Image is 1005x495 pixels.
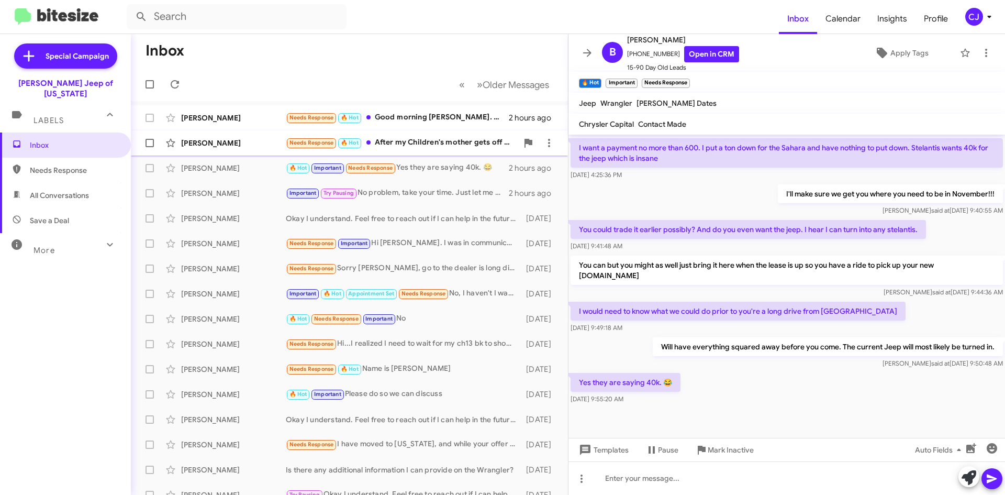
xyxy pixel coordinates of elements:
[521,314,560,324] div: [DATE]
[181,314,286,324] div: [PERSON_NAME]
[509,163,560,173] div: 2 hours ago
[687,441,762,459] button: Mark Inactive
[627,62,739,73] span: 15-90 Day Old Leads
[348,290,394,297] span: Appointment Set
[708,441,754,459] span: Mark Inactive
[956,8,993,26] button: CJ
[146,42,184,59] h1: Inbox
[341,240,368,247] span: Important
[323,190,354,196] span: Try Pausing
[571,256,1003,285] p: You can but you might as well just bring it here when the lease is up so you have a ride to pick ...
[606,79,637,88] small: Important
[289,441,334,448] span: Needs Response
[286,414,521,425] div: Okay I understand. Feel free to reach out if I can help in the future!👍
[289,340,334,347] span: Needs Response
[286,262,521,274] div: Sorry [PERSON_NAME], go to the dealer is long distance for me. Thank
[286,465,521,475] div: Is there any additional information I can provide on the Wrangler?
[571,242,622,250] span: [DATE] 9:41:48 AM
[932,288,951,296] span: said at
[289,240,334,247] span: Needs Response
[627,46,739,62] span: [PHONE_NUMBER]
[286,162,509,174] div: Yes they are saying 40k. 😂
[577,441,629,459] span: Templates
[571,138,1003,168] p: I want a payment no more than 600. I put a ton down for the Sahara and have nothing to put down. ...
[907,441,974,459] button: Auto Fields
[638,119,686,129] span: Contact Made
[915,441,965,459] span: Auto Fields
[571,171,622,179] span: [DATE] 4:25:36 PM
[289,315,307,322] span: 🔥 Hot
[289,164,307,171] span: 🔥 Hot
[286,388,521,400] div: Please do so we can discuss
[521,213,560,224] div: [DATE]
[286,363,521,375] div: Name is [PERSON_NAME]
[483,79,549,91] span: Older Messages
[642,79,690,88] small: Needs Response
[883,206,1003,214] span: [PERSON_NAME] [DATE] 9:40:55 AM
[181,289,286,299] div: [PERSON_NAME]
[883,359,1003,367] span: [PERSON_NAME] [DATE] 9:50:48 AM
[627,34,739,46] span: [PERSON_NAME]
[33,246,55,255] span: More
[931,206,950,214] span: said at
[286,313,521,325] div: No
[314,391,341,398] span: Important
[609,44,616,61] span: B
[341,139,359,146] span: 🔥 Hot
[181,389,286,400] div: [PERSON_NAME]
[314,164,341,171] span: Important
[181,465,286,475] div: [PERSON_NAME]
[915,4,956,34] span: Profile
[847,43,955,62] button: Apply Tags
[568,441,637,459] button: Templates
[341,366,359,372] span: 🔥 Hot
[30,215,69,226] span: Save a Deal
[579,98,596,108] span: Jeep
[286,237,521,249] div: Hi [PERSON_NAME]. I was in communication with [PERSON_NAME] to let her know that I decided to pur...
[30,190,89,201] span: All Conversations
[365,315,393,322] span: Important
[477,78,483,91] span: »
[33,116,64,125] span: Labels
[453,74,471,95] button: Previous
[14,43,117,69] a: Special Campaign
[181,188,286,199] div: [PERSON_NAME]
[314,315,359,322] span: Needs Response
[637,441,687,459] button: Pause
[684,46,739,62] a: Open in CRM
[181,364,286,375] div: [PERSON_NAME]
[571,220,926,239] p: You could trade it earlier possibly? And do you even want the jeep. I hear I can turn into any st...
[521,339,560,349] div: [DATE]
[521,238,560,249] div: [DATE]
[286,438,521,450] div: I have moved to [US_STATE], and while your offer is tempting, a 20 hour round-trip drive is a lit...
[289,391,307,398] span: 🔥 Hot
[127,4,347,29] input: Search
[884,288,1003,296] span: [PERSON_NAME] [DATE] 9:44:36 AM
[869,4,915,34] a: Insights
[600,98,632,108] span: Wrangler
[30,140,119,150] span: Inbox
[401,290,446,297] span: Needs Response
[521,414,560,425] div: [DATE]
[181,439,286,450] div: [PERSON_NAME]
[778,184,1003,203] p: I'll make sure we get you where you need to be in November!!!
[931,359,950,367] span: said at
[323,290,341,297] span: 🔥 Hot
[636,98,717,108] span: [PERSON_NAME] Dates
[817,4,869,34] a: Calendar
[571,395,623,403] span: [DATE] 9:55:20 AM
[289,114,334,121] span: Needs Response
[779,4,817,34] span: Inbox
[181,113,286,123] div: [PERSON_NAME]
[521,364,560,375] div: [DATE]
[965,8,983,26] div: CJ
[658,441,678,459] span: Pause
[181,339,286,349] div: [PERSON_NAME]
[453,74,555,95] nav: Page navigation example
[286,187,509,199] div: No problem, take your time. Just let me know when you're ready to schedule a visit. Wishing your ...
[509,188,560,199] div: 2 hours ago
[521,439,560,450] div: [DATE]
[286,112,509,124] div: Good morning [PERSON_NAME]. We are very interested in the Gladiator but don't think we can swing ...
